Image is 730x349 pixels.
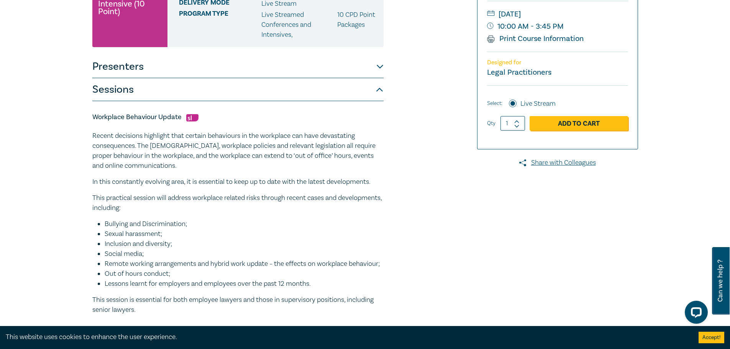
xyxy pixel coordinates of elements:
label: Qty [487,119,495,128]
p: Live Streamed Conferences and Intensives , [261,10,338,40]
button: Presenters [92,55,384,78]
span: Select: [487,99,502,108]
li: Sexual harassment; [105,229,384,239]
label: Live Stream [520,99,556,109]
li: Lessons learnt for employers and employees over the past 12 months. [105,279,384,289]
a: Share with Colleagues [477,158,638,168]
button: Accept cookies [699,332,724,343]
a: Add to Cart [530,116,628,131]
iframe: LiveChat chat widget [679,298,711,330]
p: In this constantly evolving area, it is essential to keep up to date with the latest developments. [92,177,384,187]
div: This website uses cookies to enhance the user experience. [6,332,687,342]
span: Program type [179,10,261,40]
small: Legal Practitioners [487,67,551,77]
li: Inclusion and diversity; [105,239,384,249]
li: Remote working arrangements and hybrid work update – the effects on workplace behaviour; [105,259,384,269]
li: Social media; [105,249,384,259]
input: 1 [500,116,525,131]
small: [DATE] [487,8,628,20]
small: 10:00 AM - 3:45 PM [487,20,628,33]
p: Designed for [487,59,628,66]
button: Sessions [92,78,384,101]
img: Substantive Law [186,114,198,121]
h5: Workplace Behaviour Update [92,113,384,122]
span: Can we help ? [717,252,724,310]
p: 10 CPD Point Packages [337,10,377,40]
p: This session is essential for both employee lawyers and those in supervisory positions, including... [92,295,384,315]
p: Recent decisions highlight that certain behaviours in the workplace can have devastating conseque... [92,131,384,171]
li: Out of hours conduct; [105,269,384,279]
li: Bullying and Discrimination; [105,219,384,229]
a: Print Course Information [487,34,584,44]
p: This practical session will address workplace related risks through recent cases and developments... [92,193,384,213]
